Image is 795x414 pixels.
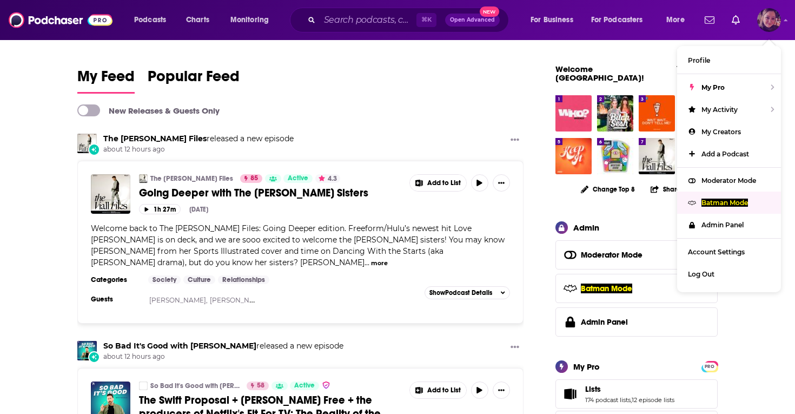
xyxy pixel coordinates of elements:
[149,296,208,304] a: [PERSON_NAME],
[77,67,135,94] a: My Feed
[585,384,601,394] span: Lists
[701,128,741,136] span: My Creators
[727,11,744,29] a: Show notifications dropdown
[701,176,756,185] span: Moderator Mode
[559,386,581,402] a: Lists
[555,379,718,409] span: Lists
[493,382,510,399] button: Show More Button
[555,64,644,83] a: Welcome [GEOGRAPHIC_DATA]!
[677,214,781,236] a: Admin Panel
[555,95,592,132] img: Who? Weekly
[677,121,781,143] a: My Creators
[365,258,369,267] span: ...
[639,138,675,174] img: The Viall Files
[371,259,388,268] button: more
[250,173,258,184] span: 85
[677,64,700,83] a: View Profile
[584,11,659,29] button: open menu
[597,95,633,132] img: Bitch Sesh: Non-Member Feed
[179,11,216,29] a: Charts
[103,341,343,351] h3: released a new episode
[148,67,240,92] span: Popular Feed
[523,11,587,29] button: open menu
[189,206,208,213] div: [DATE]
[757,8,781,32] span: Logged in as Sydneyk
[91,174,130,214] img: Going Deeper with The Nader Sisters
[218,275,269,284] a: Relationships
[581,284,632,293] span: Batman Mode
[493,174,510,192] button: Show More Button
[688,248,745,256] span: Account Settings
[148,67,240,94] a: Popular Feed
[701,221,744,229] span: Admin Panel
[322,380,330,390] img: verified Badge
[210,296,327,304] a: [PERSON_NAME] [PERSON_NAME],
[666,12,685,28] span: More
[757,8,781,32] button: Show profile menu
[283,174,313,183] a: Active
[573,222,599,233] div: Admin
[506,341,524,354] button: Show More Button
[223,11,283,29] button: open menu
[659,11,698,29] button: open menu
[555,138,592,174] img: Keep It!
[288,173,308,184] span: Active
[103,134,207,143] a: The Viall Files
[77,104,220,116] a: New Releases & Guests Only
[410,382,466,398] button: Show More Button
[427,386,461,395] span: Add to List
[650,179,699,200] button: Share Top 8
[701,83,725,91] span: My Pro
[677,143,781,165] a: Add a Podcast
[240,174,262,183] a: 85
[294,380,315,391] span: Active
[103,341,256,351] a: So Bad It's Good with Ryan Bailey
[416,13,436,27] span: ⌘ K
[150,382,240,390] a: So Bad It's Good with [PERSON_NAME]
[257,380,264,391] span: 58
[757,8,781,32] img: User Profile
[103,352,343,362] span: about 12 hours ago
[77,134,97,153] img: The Viall Files
[585,384,674,394] a: Lists
[574,182,641,196] button: Change Top 8
[150,174,233,183] a: The [PERSON_NAME] Files
[639,95,675,132] img: Wait Wait... Don't Tell Me!
[506,134,524,147] button: Show More Button
[597,138,633,174] img: Mystery Show
[450,17,495,23] span: Open Advanced
[320,11,416,29] input: Search podcasts, credits, & more...
[103,145,294,154] span: about 12 hours ago
[139,174,148,183] a: The Viall Files
[103,134,294,144] h3: released a new episode
[701,150,749,158] span: Add a Podcast
[555,307,718,337] a: Admin Panel
[591,12,643,28] span: For Podcasters
[701,199,748,207] p: Batman Mode
[703,362,716,370] a: PRO
[139,186,402,200] a: Going Deeper with The [PERSON_NAME] Sisters
[77,341,97,360] img: So Bad It's Good with Ryan Bailey
[139,186,368,200] span: Going Deeper with The [PERSON_NAME] Sisters
[429,289,492,297] span: Show Podcast Details
[410,175,466,191] button: Show More Button
[91,224,505,267] span: Welcome back to The [PERSON_NAME] Files: Going Deeper edition. Freeform/Hulu’s newest hit Love [P...
[247,382,269,390] a: 58
[91,275,140,284] h3: Categories
[425,286,510,299] button: ShowPodcast Details
[183,275,215,284] a: Culture
[703,363,716,371] span: PRO
[632,396,674,404] a: 12 episode lists
[134,12,166,28] span: Podcasts
[631,396,632,404] span: ,
[9,10,112,30] img: Podchaser - Follow, Share and Rate Podcasts
[700,11,719,29] a: Show notifications dropdown
[88,143,100,155] div: New Episode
